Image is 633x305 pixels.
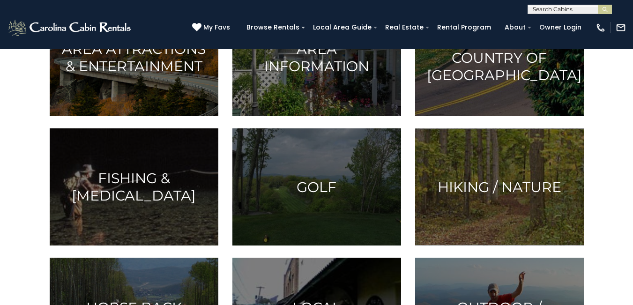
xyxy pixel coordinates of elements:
[380,20,428,35] a: Real Estate
[192,22,232,33] a: My Favs
[535,20,586,35] a: Owner Login
[61,40,207,75] h3: Area Attractions & Entertainment
[427,32,572,84] h3: Biking the High Country of [GEOGRAPHIC_DATA]
[242,20,304,35] a: Browse Rentals
[203,22,230,32] span: My Favs
[244,40,389,75] h3: Area Information
[432,20,496,35] a: Rental Program
[427,179,572,196] h3: Hiking / Nature
[232,128,401,245] a: Golf
[596,22,606,33] img: phone-regular-white.png
[415,128,584,245] a: Hiking / Nature
[308,20,376,35] a: Local Area Guide
[61,170,207,204] h3: Fishing & [MEDICAL_DATA]
[50,128,218,245] a: Fishing & [MEDICAL_DATA]
[7,18,134,37] img: White-1-2.png
[244,179,389,196] h3: Golf
[500,20,530,35] a: About
[616,22,626,33] img: mail-regular-white.png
